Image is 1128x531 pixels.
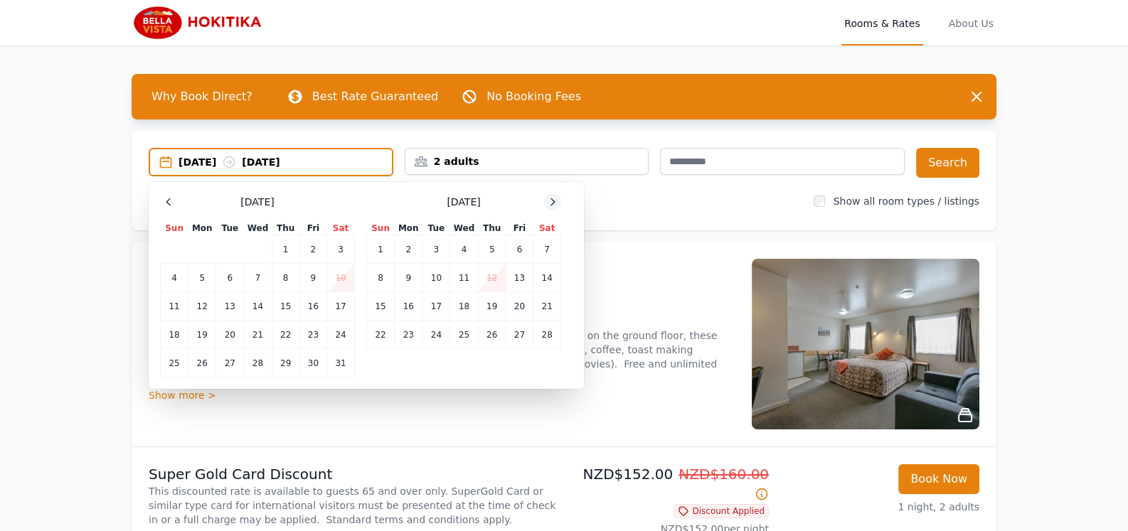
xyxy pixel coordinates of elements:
td: 2 [395,235,422,264]
td: 13 [506,264,533,292]
p: Best Rate Guaranteed [312,88,438,105]
th: Wed [450,222,478,235]
p: This discounted rate is available to guests 65 and over only. SuperGold Card or similar type card... [149,484,558,527]
p: 1 night, 2 adults [780,500,979,514]
td: 30 [299,349,326,377]
td: 21 [244,321,272,349]
div: 2 adults [405,154,649,168]
td: 31 [327,349,355,377]
td: 5 [478,235,506,264]
th: Mon [395,222,422,235]
th: Sat [327,222,355,235]
td: 25 [450,321,478,349]
td: 27 [216,349,244,377]
td: 22 [367,321,395,349]
p: No Booking Fees [486,88,581,105]
td: 7 [533,235,561,264]
td: 28 [244,349,272,377]
th: Sun [161,222,188,235]
td: 17 [327,292,355,321]
button: Search [916,148,979,178]
td: 12 [188,292,216,321]
td: 18 [450,292,478,321]
td: 20 [216,321,244,349]
td: 8 [272,264,299,292]
td: 16 [395,292,422,321]
td: 19 [478,292,506,321]
td: 1 [272,235,299,264]
th: Fri [506,222,533,235]
th: Fri [299,222,326,235]
p: Super Gold Card Discount [149,464,558,484]
td: 6 [216,264,244,292]
td: 4 [161,264,188,292]
td: 8 [367,264,395,292]
td: 9 [395,264,422,292]
td: 24 [327,321,355,349]
td: 11 [450,264,478,292]
td: 15 [367,292,395,321]
th: Thu [478,222,506,235]
td: 26 [478,321,506,349]
td: 7 [244,264,272,292]
span: Discount Applied [674,504,769,518]
img: Bella Vista Hokitika [132,6,268,40]
span: Why Book Direct? [140,82,264,111]
td: 24 [422,321,450,349]
th: Wed [244,222,272,235]
p: NZD$152.00 [570,464,769,504]
div: [DATE] [DATE] [179,155,392,169]
td: 2 [299,235,326,264]
td: 3 [327,235,355,264]
td: 6 [506,235,533,264]
th: Tue [216,222,244,235]
td: 14 [533,264,561,292]
td: 23 [299,321,326,349]
td: 23 [395,321,422,349]
td: 4 [450,235,478,264]
span: NZD$160.00 [679,466,769,483]
td: 10 [422,264,450,292]
td: 17 [422,292,450,321]
button: Book Now [898,464,979,494]
td: 27 [506,321,533,349]
td: 21 [533,292,561,321]
span: [DATE] [447,195,480,209]
th: Mon [188,222,216,235]
td: 11 [161,292,188,321]
td: 12 [478,264,506,292]
th: Tue [422,222,450,235]
td: 5 [188,264,216,292]
td: 29 [272,349,299,377]
td: 20 [506,292,533,321]
td: 18 [161,321,188,349]
td: 22 [272,321,299,349]
td: 10 [327,264,355,292]
label: Show all room types / listings [834,195,979,207]
td: 25 [161,349,188,377]
th: Sun [367,222,395,235]
td: 28 [533,321,561,349]
td: 3 [422,235,450,264]
div: Show more > [149,388,735,402]
td: 1 [367,235,395,264]
td: 16 [299,292,326,321]
td: 9 [299,264,326,292]
td: 13 [216,292,244,321]
td: 26 [188,349,216,377]
td: 15 [272,292,299,321]
td: 14 [244,292,272,321]
span: [DATE] [240,195,274,209]
th: Thu [272,222,299,235]
td: 19 [188,321,216,349]
th: Sat [533,222,561,235]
